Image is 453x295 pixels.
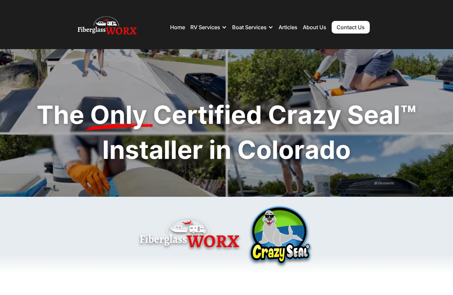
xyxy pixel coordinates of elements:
[190,17,227,37] div: RV Services
[279,24,297,31] a: Articles
[232,24,267,31] div: Boat Services
[170,24,185,31] a: Home
[232,17,273,37] div: Boat Services
[303,24,326,31] a: About Us
[190,24,220,31] div: RV Services
[332,21,370,34] a: Contact Us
